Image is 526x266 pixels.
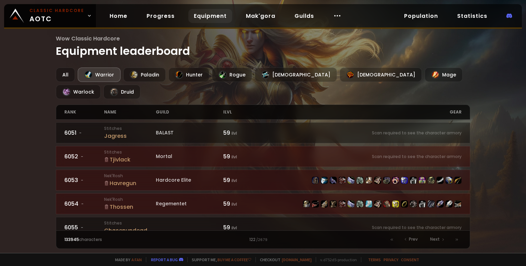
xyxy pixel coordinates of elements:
[409,236,418,242] span: Prev
[312,201,319,207] img: item-22150
[383,201,390,207] img: item-21998
[187,257,251,262] span: Support me,
[223,105,263,119] div: ilvl
[223,223,263,232] div: 59
[454,201,461,207] img: item-12651
[212,68,252,82] div: Rogue
[156,177,223,184] div: Hardcore Elite
[255,257,312,262] span: Checkout
[104,196,156,203] small: Nek'Rosh
[64,105,104,119] div: rank
[131,257,142,262] a: a fan
[81,201,84,207] span: -
[401,201,408,207] img: item-18500
[56,68,75,82] div: All
[56,34,470,59] h1: Equipment leaderboard
[428,201,435,207] img: item-22269
[437,201,443,207] img: item-12940
[356,177,363,184] img: item-17711
[425,68,463,82] div: Mage
[240,9,281,23] a: Mak'gora
[104,149,156,155] small: Stitches
[164,237,362,243] div: 122
[156,105,223,119] div: guild
[104,220,156,226] small: Stitches
[64,237,164,243] div: characters
[419,177,426,184] img: item-11810
[78,68,121,82] div: Warrior
[383,177,390,184] img: item-13963
[223,199,263,208] div: 59
[56,85,101,99] div: Warlock
[374,201,381,207] img: item-21996
[104,9,133,23] a: Home
[365,201,372,207] img: item-14549
[156,129,223,136] div: BALAST
[81,154,83,160] span: -
[223,129,263,137] div: 59
[104,105,156,119] div: name
[368,257,381,262] a: Terms
[255,68,337,82] div: [DEMOGRAPHIC_DATA]
[312,177,319,184] img: item-18718
[231,130,237,136] small: ilvl
[392,201,399,207] img: item-18522
[103,85,140,99] div: Druid
[151,257,178,262] a: Report a bug
[330,201,337,207] img: item-6125
[372,225,462,231] small: Scan required to see the character armory
[123,68,166,82] div: Paladin
[56,122,470,143] a: 6051-StitchesJagressBALAST59 ilvlScan required to see the character armory
[111,257,142,262] span: Made by
[64,152,104,161] div: 6052
[79,130,82,136] span: -
[104,173,156,179] small: Nek'Rosh
[303,201,310,207] img: item-16731
[56,146,470,167] a: 6052-StitchesTjivlackMortal59 ilvlScan required to see the character armory
[188,9,232,23] a: Equipment
[428,177,435,184] img: item-14813
[81,177,83,183] span: -
[56,34,470,43] span: Wow Classic Hardcore
[104,155,156,164] div: Tjivlack
[419,201,426,207] img: item-20130
[4,4,96,27] a: Classic HardcoreAOTC
[401,257,419,262] a: Consent
[64,223,104,232] div: 6055
[64,176,104,184] div: 6053
[330,177,337,184] img: item-12557
[56,193,470,214] a: 6054-Nek'RoshThossenRegementet59 ilvlitem-16731item-22150item-16733item-6125item-11678item-13142i...
[223,152,263,161] div: 59
[446,201,452,207] img: item-12939
[231,201,237,207] small: ilvl
[104,125,156,132] small: Stitches
[104,179,156,188] div: Havregun
[81,225,83,231] span: -
[231,225,237,231] small: ilvl
[289,9,320,23] a: Guilds
[156,200,223,207] div: Regementet
[316,257,357,262] span: v. d752d5 - production
[64,199,104,208] div: 6054
[410,201,417,207] img: item-13965
[56,170,470,191] a: 6053-Nek'RoshHavregunHardcore Elite59 ilvlitem-18718item-5029item-12557item-11678item-15709item-1...
[452,9,493,23] a: Statistics
[231,178,237,183] small: ilvl
[437,177,443,184] img: item-17705
[104,203,156,211] div: Thossen
[446,177,452,184] img: item-15218
[401,177,408,184] img: item-11669
[374,177,381,184] img: item-21996
[340,68,422,82] div: [DEMOGRAPHIC_DATA]
[321,177,328,184] img: item-5029
[384,257,398,262] a: Privacy
[29,8,84,14] small: Classic Hardcore
[64,237,79,242] span: 133945
[217,257,251,262] a: Buy me a coffee
[156,153,223,160] div: Mortal
[256,237,267,243] small: / 2679
[64,129,104,137] div: 6051
[399,9,443,23] a: Population
[430,236,440,242] span: Next
[168,68,209,82] div: Hunter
